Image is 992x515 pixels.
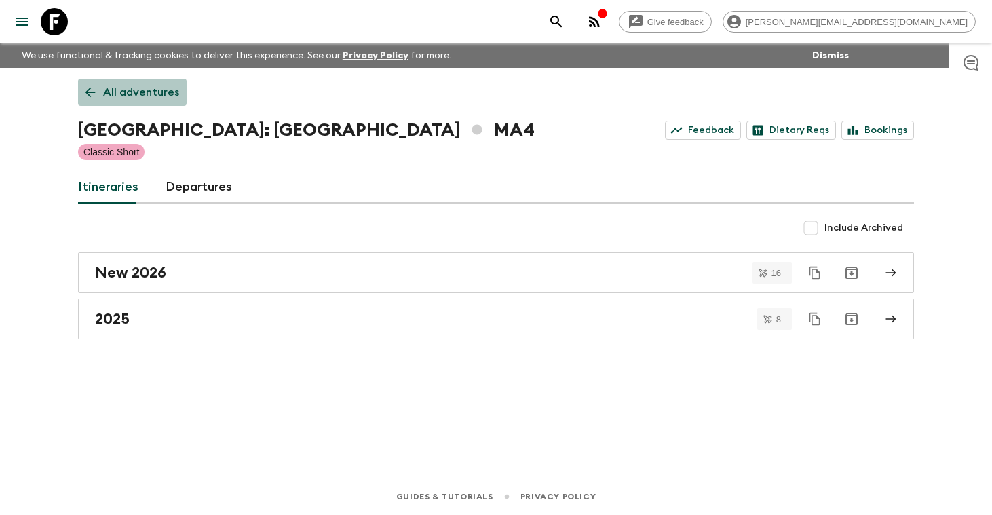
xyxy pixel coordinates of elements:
p: We use functional & tracking cookies to deliver this experience. See our for more. [16,43,457,68]
button: Dismiss [809,46,852,65]
p: Classic Short [83,145,139,159]
span: Give feedback [640,17,711,27]
p: All adventures [103,84,179,100]
button: search adventures [543,8,570,35]
span: [PERSON_NAME][EMAIL_ADDRESS][DOMAIN_NAME] [738,17,975,27]
button: Archive [838,305,865,332]
a: Give feedback [619,11,712,33]
a: Departures [166,171,232,204]
a: Bookings [841,121,914,140]
div: [PERSON_NAME][EMAIL_ADDRESS][DOMAIN_NAME] [723,11,976,33]
button: Duplicate [803,307,827,331]
button: menu [8,8,35,35]
a: Guides & Tutorials [396,489,493,504]
a: All adventures [78,79,187,106]
a: New 2026 [78,252,914,293]
button: Archive [838,259,865,286]
h1: [GEOGRAPHIC_DATA]: [GEOGRAPHIC_DATA] MA4 [78,117,535,144]
span: 8 [768,315,789,324]
a: Feedback [665,121,741,140]
h2: 2025 [95,310,130,328]
h2: New 2026 [95,264,166,282]
button: Duplicate [803,261,827,285]
a: Dietary Reqs [746,121,836,140]
a: Itineraries [78,171,138,204]
span: 16 [763,269,789,278]
a: Privacy Policy [520,489,596,504]
span: Include Archived [824,221,903,235]
a: Privacy Policy [343,51,408,60]
a: 2025 [78,299,914,339]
